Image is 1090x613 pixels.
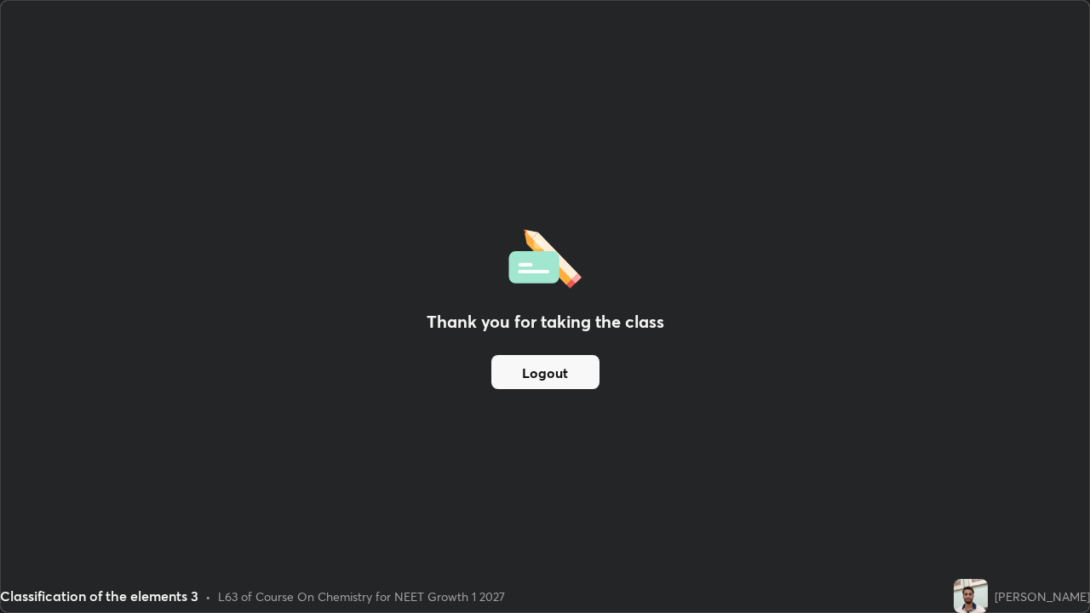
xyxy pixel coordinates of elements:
div: L63 of Course On Chemistry for NEET Growth 1 2027 [218,587,505,605]
img: c66d2e97de7f40d29c29f4303e2ba008.jpg [954,579,988,613]
h2: Thank you for taking the class [427,309,664,335]
button: Logout [491,355,599,389]
img: offlineFeedback.1438e8b3.svg [508,224,582,289]
div: [PERSON_NAME] [995,587,1090,605]
div: • [205,587,211,605]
